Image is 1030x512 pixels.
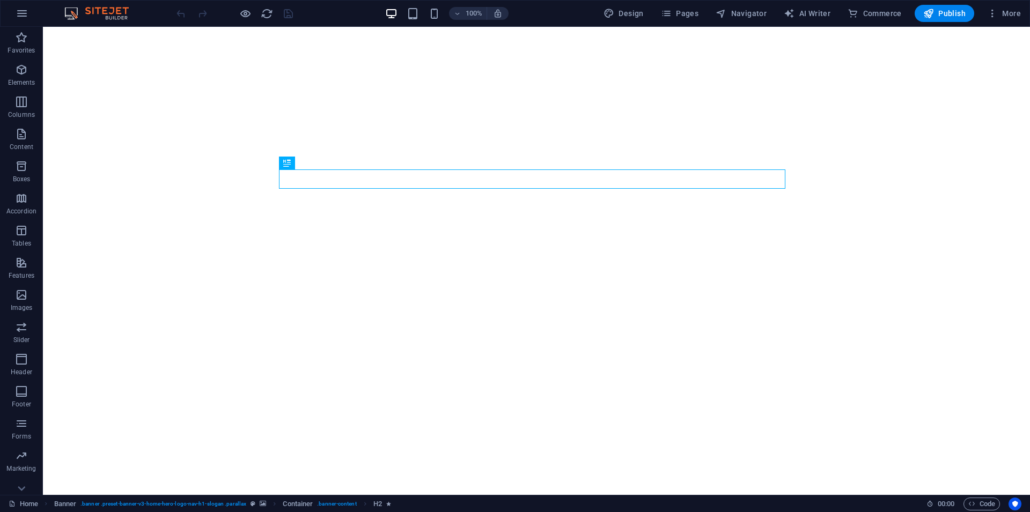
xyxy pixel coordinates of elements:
[260,7,273,20] button: reload
[938,498,954,510] span: 00 00
[848,8,902,19] span: Commerce
[260,501,266,507] i: This element contains a background
[386,501,391,507] i: Element contains an animation
[465,7,482,20] h6: 100%
[13,336,30,344] p: Slider
[449,7,487,20] button: 100%
[987,8,1021,19] span: More
[13,175,31,183] p: Boxes
[251,501,255,507] i: This element is a customizable preset
[283,498,313,510] span: Container
[657,5,703,22] button: Pages
[261,8,273,20] i: Reload page
[8,110,35,119] p: Columns
[661,8,698,19] span: Pages
[8,78,35,87] p: Elements
[599,5,648,22] button: Design
[784,8,830,19] span: AI Writer
[599,5,648,22] div: Design (Ctrl+Alt+Y)
[843,5,906,22] button: Commerce
[239,7,252,20] button: Click here to leave preview mode and continue editing
[8,46,35,55] p: Favorites
[54,498,392,510] nav: breadcrumb
[923,8,966,19] span: Publish
[945,500,947,508] span: :
[12,432,31,441] p: Forms
[10,143,33,151] p: Content
[62,7,142,20] img: Editor Logo
[963,498,1000,510] button: Code
[373,498,382,510] span: Click to select. Double-click to edit
[54,498,77,510] span: Click to select. Double-click to edit
[80,498,246,510] span: . banner .preset-banner-v3-home-hero-logo-nav-h1-slogan .parallax
[6,207,36,216] p: Accordion
[317,498,356,510] span: . banner-content
[6,464,36,473] p: Marketing
[12,239,31,248] p: Tables
[9,498,38,510] a: Click to cancel selection. Double-click to open Pages
[926,498,955,510] h6: Session time
[1009,498,1021,510] button: Usercentrics
[716,8,767,19] span: Navigator
[11,368,32,376] p: Header
[493,9,503,18] i: On resize automatically adjust zoom level to fit chosen device.
[983,5,1025,22] button: More
[711,5,771,22] button: Navigator
[11,303,33,312] p: Images
[12,400,31,409] p: Footer
[968,498,995,510] span: Code
[604,8,644,19] span: Design
[9,271,34,280] p: Features
[915,5,974,22] button: Publish
[779,5,835,22] button: AI Writer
